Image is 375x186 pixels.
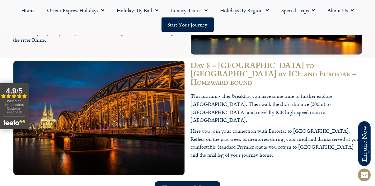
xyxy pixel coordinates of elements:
span: Day 8 – [GEOGRAPHIC_DATA] to [GEOGRAPHIC_DATA] by ICE and Eurostar – Homeward bound [191,60,357,87]
a: Holidays by Rail [110,3,165,17]
a: Holidays by Region [214,3,275,17]
p: Here you join your connection with Eurostar to [GEOGRAPHIC_DATA]. Reflect on the past week of mem... [191,127,362,159]
a: Home [15,3,41,17]
a: About Us [321,3,360,17]
a: Orient Express Holidays [41,3,110,17]
a: Luxury Trains [165,3,214,17]
a: Start your Journey [162,17,214,32]
a: Special Trips [275,3,321,17]
p: This morning after breakfast you have some time to further explore [GEOGRAPHIC_DATA]. Then walk t... [191,92,362,124]
nav: Menu [3,3,372,32]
